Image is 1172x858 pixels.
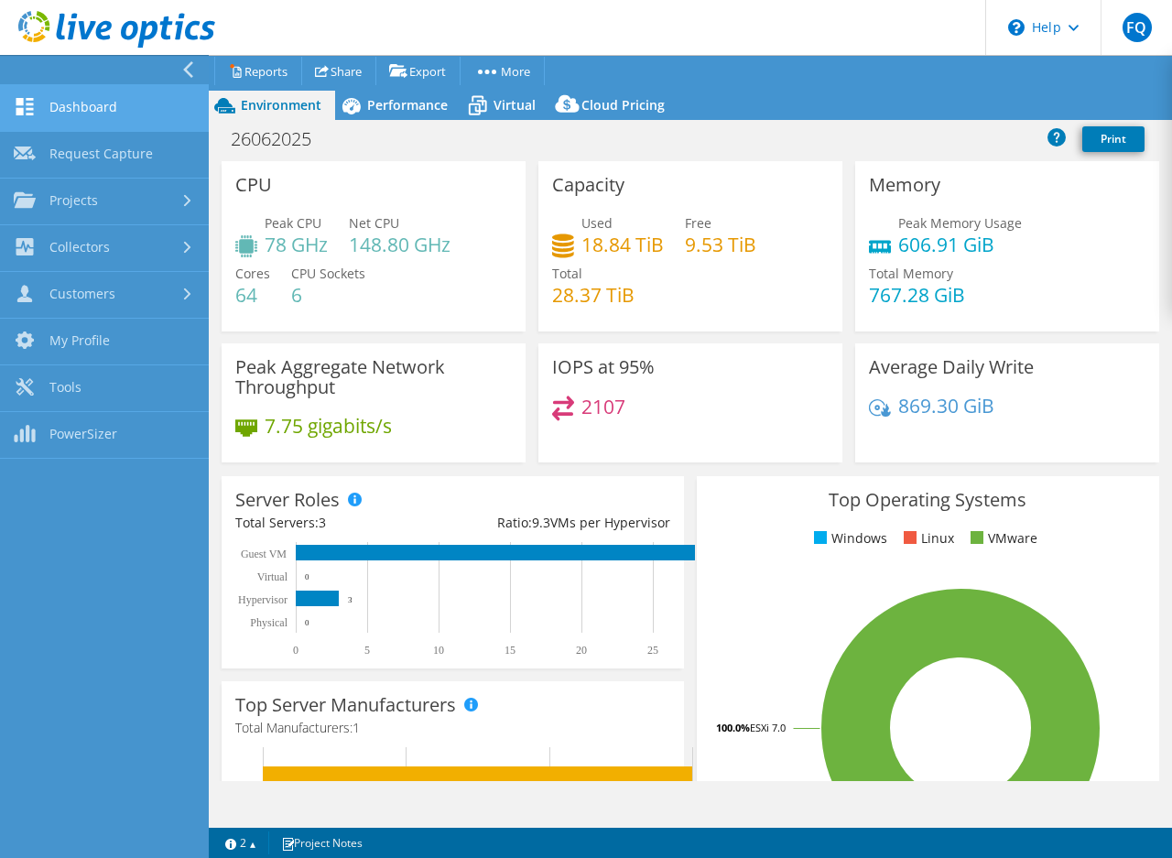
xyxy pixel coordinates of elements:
[305,618,309,627] text: 0
[809,528,887,548] li: Windows
[685,234,756,255] h4: 9.53 TiB
[1123,13,1152,42] span: FQ
[241,548,287,560] text: Guest VM
[532,514,550,531] span: 9.3
[235,285,270,305] h4: 64
[301,57,376,85] a: Share
[364,644,370,657] text: 5
[293,644,298,657] text: 0
[265,214,321,232] span: Peak CPU
[552,265,582,282] span: Total
[869,285,965,305] h4: 767.28 GiB
[265,234,328,255] h4: 78 GHz
[750,721,786,734] tspan: ESXi 7.0
[319,514,326,531] span: 3
[235,175,272,195] h3: CPU
[214,57,302,85] a: Reports
[899,528,954,548] li: Linux
[869,265,953,282] span: Total Memory
[235,357,512,397] h3: Peak Aggregate Network Throughput
[494,96,536,114] span: Virtual
[265,416,392,436] h4: 7.75 gigabits/s
[581,214,613,232] span: Used
[898,234,1022,255] h4: 606.91 GiB
[898,214,1022,232] span: Peak Memory Usage
[291,265,365,282] span: CPU Sockets
[711,490,1145,510] h3: Top Operating Systems
[375,57,461,85] a: Export
[433,644,444,657] text: 10
[257,570,288,583] text: Virtual
[552,357,655,377] h3: IOPS at 95%
[1008,19,1025,36] svg: \n
[460,57,545,85] a: More
[348,595,353,604] text: 3
[576,644,587,657] text: 20
[581,396,625,417] h4: 2107
[716,721,750,734] tspan: 100.0%
[685,214,711,232] span: Free
[235,695,456,715] h3: Top Server Manufacturers
[898,396,994,416] h4: 869.30 GiB
[869,175,940,195] h3: Memory
[235,490,340,510] h3: Server Roles
[1082,126,1145,152] a: Print
[235,265,270,282] span: Cores
[349,234,450,255] h4: 148.80 GHz
[235,513,452,533] div: Total Servers:
[505,644,515,657] text: 15
[367,96,448,114] span: Performance
[241,96,321,114] span: Environment
[552,285,635,305] h4: 28.37 TiB
[235,718,670,738] h4: Total Manufacturers:
[581,234,664,255] h4: 18.84 TiB
[222,129,340,149] h1: 26062025
[291,285,365,305] h4: 6
[238,593,288,606] text: Hypervisor
[250,616,288,629] text: Physical
[869,357,1034,377] h3: Average Daily Write
[353,719,360,736] span: 1
[452,513,669,533] div: Ratio: VMs per Hypervisor
[581,96,665,114] span: Cloud Pricing
[966,528,1037,548] li: VMware
[268,831,375,854] a: Project Notes
[349,214,399,232] span: Net CPU
[552,175,624,195] h3: Capacity
[212,831,269,854] a: 2
[647,644,658,657] text: 25
[305,572,309,581] text: 0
